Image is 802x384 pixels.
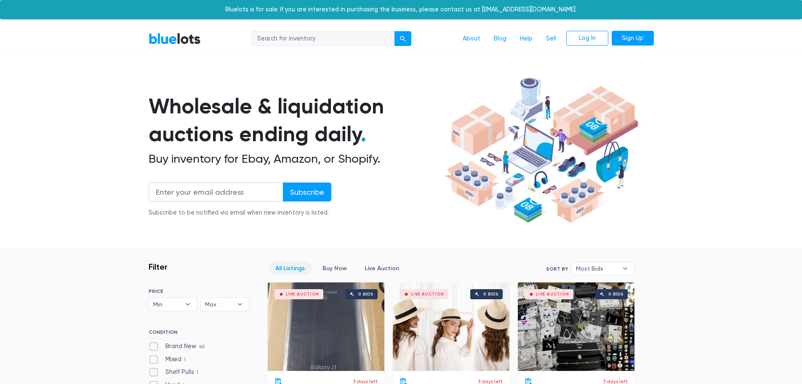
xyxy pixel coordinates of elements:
[283,183,331,201] input: Subscribe
[536,292,569,296] div: Live Auction
[231,298,249,311] b: ▾
[205,298,233,311] span: Max
[518,282,634,371] a: Live Auction 0 bids
[194,370,201,376] span: 1
[149,329,249,338] h6: CONDITION
[149,262,168,272] h3: Filter
[483,292,498,296] div: 0 bids
[149,342,208,351] label: Brand New
[286,292,319,296] div: Live Auction
[513,31,539,47] a: Help
[149,152,442,166] h2: Buy inventory for Ebay, Amazon, or Shopify.
[181,357,189,363] span: 1
[153,298,181,311] span: Min
[252,31,395,46] input: Search for inventory
[149,368,201,377] label: Shelf Pulls
[149,355,189,364] label: Mixed
[196,344,208,350] span: 40
[576,262,618,275] span: Most Bids
[456,31,487,47] a: About
[149,288,249,294] h6: PRICE
[539,31,563,47] a: Sell
[149,32,201,45] a: BlueLots
[393,282,509,371] a: Live Auction 0 bids
[616,262,634,275] b: ▾
[358,292,373,296] div: 0 bids
[442,74,641,227] img: hero-ee84e7d0318cb26816c560f6b4441b76977f77a177738b4e94f68c95b2b83dbb.png
[149,92,442,148] h1: Wholesale & liquidation auctions ending daily
[612,31,654,46] a: Sign Up
[268,262,312,275] a: All Listings
[357,262,406,275] a: Live Auction
[546,265,568,273] label: Sort By
[361,121,366,147] span: .
[149,208,331,218] div: Subscribe to be notified via email when new inventory is listed.
[149,183,283,201] input: Enter your email address
[487,31,513,47] a: Blog
[315,262,354,275] a: Buy Now
[268,282,384,371] a: Live Auction 0 bids
[608,292,623,296] div: 0 bids
[566,31,608,46] a: Log In
[179,298,197,311] b: ▾
[411,292,444,296] div: Live Auction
